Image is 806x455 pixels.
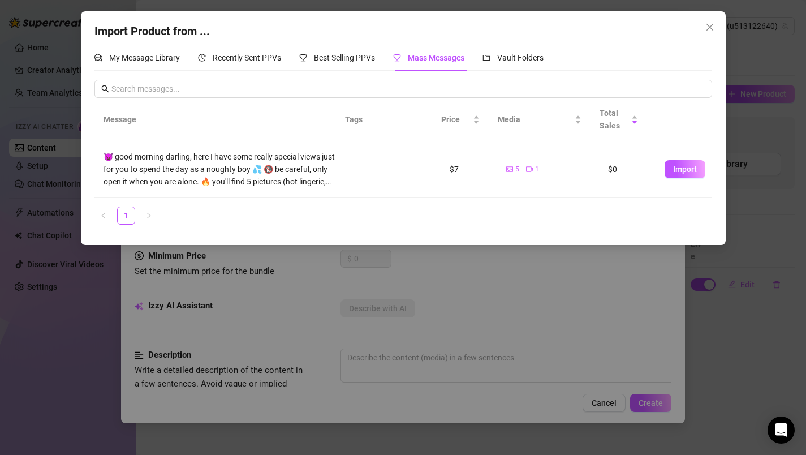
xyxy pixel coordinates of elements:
[94,207,113,225] button: left
[101,85,109,93] span: search
[314,53,375,62] span: Best Selling PPVs
[94,54,102,62] span: comment
[408,53,464,62] span: Mass Messages
[145,212,152,219] span: right
[535,164,539,175] span: 1
[506,166,513,173] span: picture
[109,53,180,62] span: My Message Library
[515,164,519,175] span: 5
[111,83,705,95] input: Search messages...
[100,212,107,219] span: left
[94,207,113,225] li: Previous Page
[705,23,714,32] span: close
[441,141,497,198] td: $7
[94,24,210,38] span: Import Product from ...
[299,54,307,62] span: trophy
[441,113,471,126] span: Price
[432,98,489,141] th: Price
[482,54,490,62] span: folder
[526,166,533,173] span: video-camera
[497,53,544,62] span: Vault Folders
[336,98,404,141] th: Tags
[701,23,719,32] span: Close
[498,113,572,126] span: Media
[768,417,795,444] div: Open Intercom Messenger
[665,160,705,178] button: Import
[117,207,135,225] li: 1
[118,207,135,224] a: 1
[140,207,158,225] button: right
[701,18,719,36] button: Close
[393,54,401,62] span: trophy
[94,98,336,141] th: Message
[600,107,629,132] span: Total Sales
[489,98,591,141] th: Media
[673,165,697,174] span: Import
[198,54,206,62] span: history
[104,151,335,188] div: 😈 good morning darling, here I have some really special views just for you to spend the day as a ...
[599,141,656,198] td: $0
[591,98,647,141] th: Total Sales
[140,207,158,225] li: Next Page
[213,53,281,62] span: Recently Sent PPVs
